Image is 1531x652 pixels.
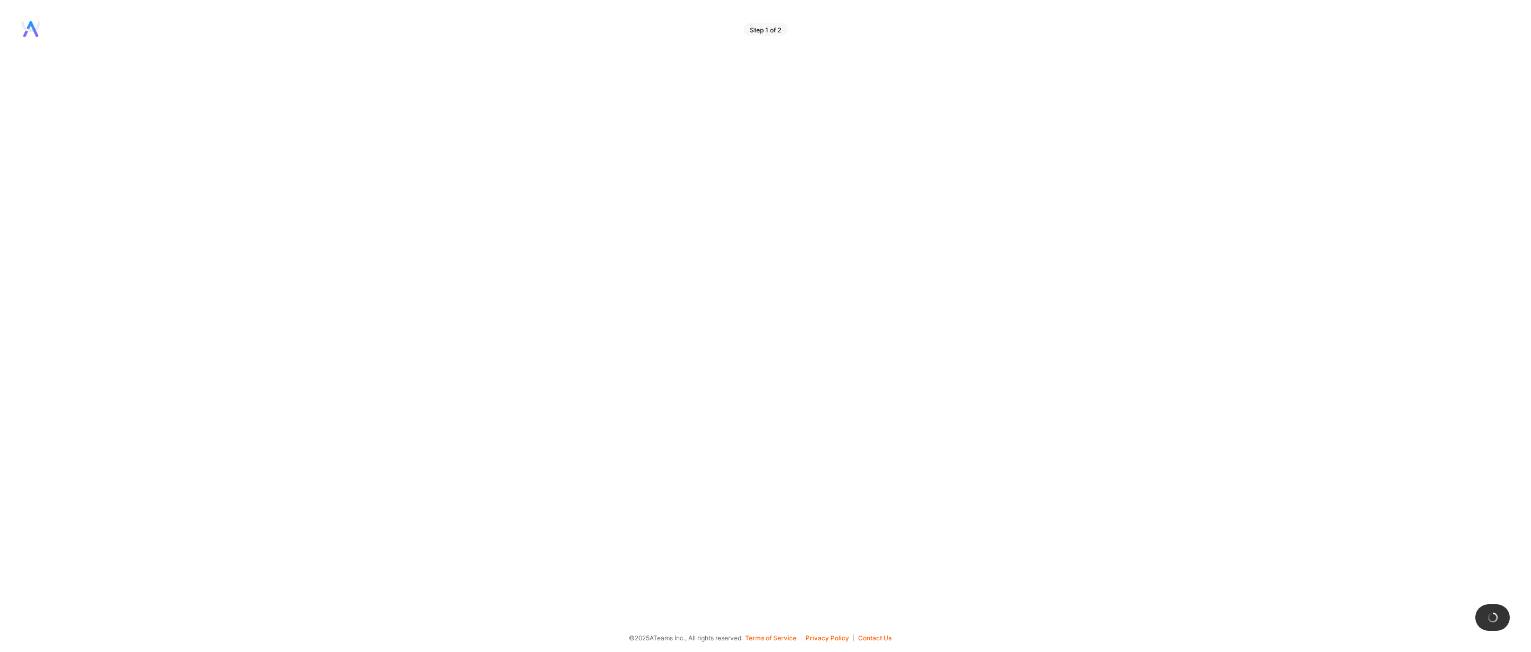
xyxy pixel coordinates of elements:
button: Privacy Policy [806,634,854,641]
img: loading [1485,610,1500,624]
span: © 2025 ATeams Inc., All rights reserved. [629,632,743,644]
button: Terms of Service [745,634,801,641]
button: Contact Us [858,634,892,641]
div: Step 1 of 2 [743,23,788,36]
